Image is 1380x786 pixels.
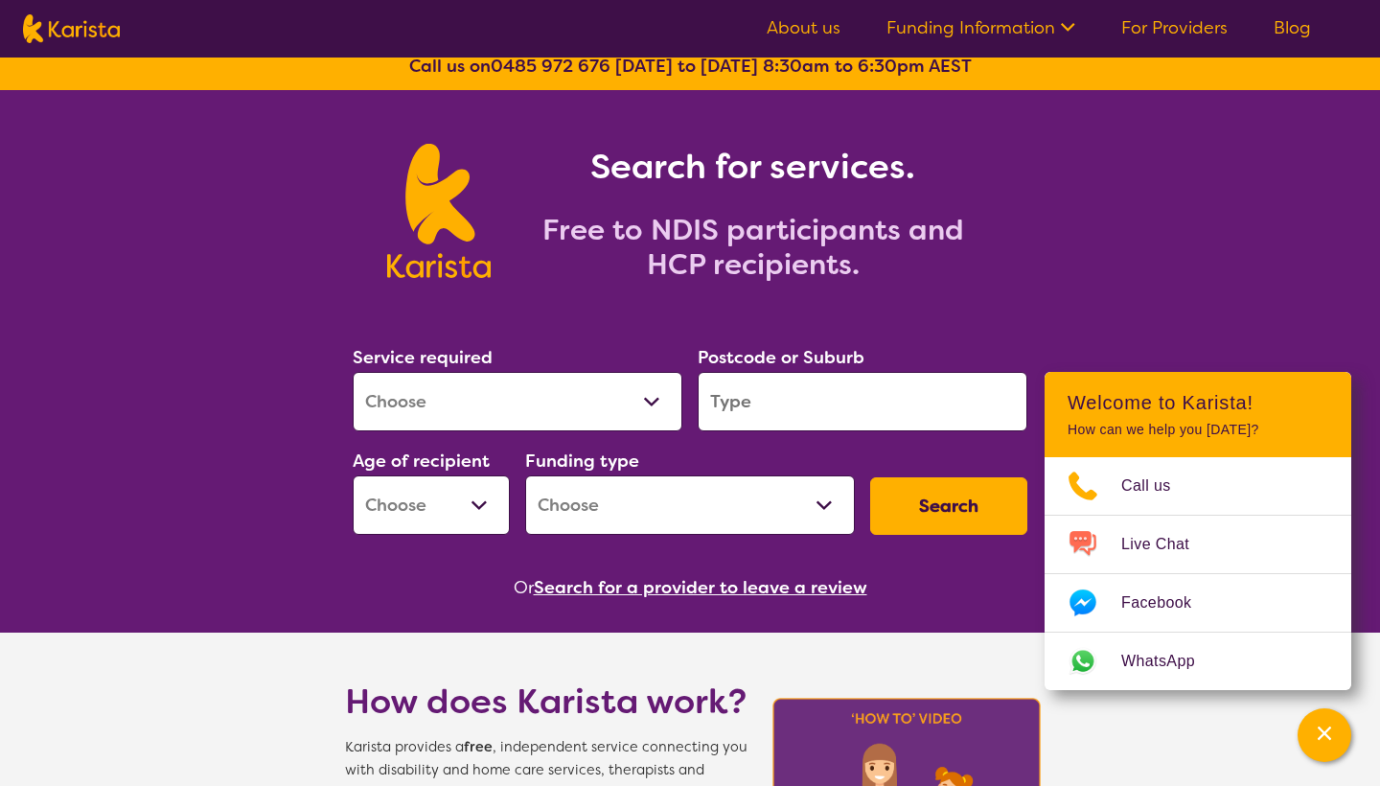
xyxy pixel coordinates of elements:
h1: How does Karista work? [345,679,747,725]
div: Channel Menu [1045,372,1351,690]
label: Postcode or Suburb [698,346,864,369]
a: Blog [1274,16,1311,39]
ul: Choose channel [1045,457,1351,690]
a: About us [767,16,840,39]
button: Search for a provider to leave a review [534,573,867,602]
span: WhatsApp [1121,647,1218,676]
span: Call us [1121,472,1194,500]
h2: Free to NDIS participants and HCP recipients. [514,213,993,282]
a: Funding Information [886,16,1075,39]
img: Karista logo [23,14,120,43]
input: Type [698,372,1027,431]
img: Karista logo [387,144,490,278]
p: How can we help you [DATE]? [1068,422,1328,438]
button: Channel Menu [1298,708,1351,762]
label: Age of recipient [353,450,490,473]
label: Service required [353,346,493,369]
b: Call us on [DATE] to [DATE] 8:30am to 6:30pm AEST [409,55,972,78]
span: Facebook [1121,589,1214,617]
span: Or [514,573,534,602]
h1: Search for services. [514,144,993,190]
span: Live Chat [1121,530,1212,559]
a: 0485 972 676 [491,55,610,78]
a: Web link opens in a new tab. [1045,633,1351,690]
a: For Providers [1121,16,1228,39]
h2: Welcome to Karista! [1068,391,1328,414]
b: free [464,738,493,756]
label: Funding type [525,450,639,473]
button: Search [870,477,1027,535]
